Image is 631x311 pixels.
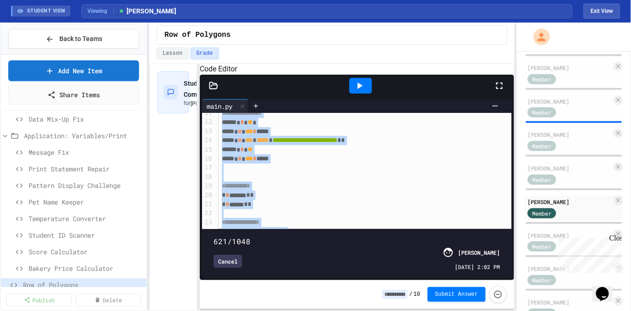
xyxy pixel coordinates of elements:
[202,127,214,136] div: 13
[527,64,612,72] div: [PERSON_NAME]
[191,47,219,59] button: Grade
[202,99,249,113] div: main.py
[527,231,612,240] div: [PERSON_NAME]
[164,29,231,41] span: Row of Polygons
[202,101,237,111] div: main.py
[29,197,143,207] span: Pet Name Keeper
[184,80,215,98] span: Student Comments
[532,75,551,83] span: Member
[527,130,612,139] div: [PERSON_NAME]
[8,29,139,49] button: Back to Teams
[87,7,114,15] span: Viewing
[202,209,214,218] div: 22
[156,47,188,59] button: Lesson
[202,163,214,172] div: 17
[532,276,551,284] span: Member
[532,108,551,117] span: Member
[8,85,139,105] a: Share Items
[527,198,612,206] div: [PERSON_NAME]
[29,164,143,174] span: Print Statement Repair
[202,191,214,200] div: 20
[200,64,514,75] h6: Code Editor
[202,200,214,209] div: 21
[29,181,143,190] span: Pattern Display Challenge
[214,236,500,247] div: 621/1048
[29,114,143,124] span: Data Mix-Up Fix
[527,97,612,106] div: [PERSON_NAME]
[202,182,214,191] div: 19
[592,274,622,302] iframe: chat widget
[532,209,551,217] span: Member
[455,263,500,271] span: [DATE] 2:02 PM
[409,291,412,298] span: /
[184,100,233,107] div: for
[6,293,72,306] a: Publish
[23,280,143,290] span: Row of Polygons
[527,298,612,306] div: [PERSON_NAME]
[527,264,612,273] div: [PERSON_NAME]
[532,176,551,184] span: Member
[414,291,420,298] span: 10
[555,234,622,273] iframe: chat widget
[202,108,214,117] div: 11
[435,291,478,298] span: Submit Answer
[29,147,143,157] span: Message Fix
[29,214,143,223] span: Temperature Converter
[532,142,551,150] span: Member
[27,7,66,15] span: STUDENT VIEW
[29,264,143,273] span: Bakery Price Calculator
[489,286,507,303] button: Force resubmission of student's answer (Admin only)
[202,218,214,227] div: 23
[202,172,214,182] div: 18
[29,247,143,257] span: Score Calculator
[584,4,620,18] button: Exit student view
[532,242,551,251] span: Member
[24,131,143,141] span: Application: Variables/Print
[458,248,500,257] div: [PERSON_NAME]
[29,230,143,240] span: Student ID Scanner
[118,6,176,16] span: [PERSON_NAME]
[75,293,141,306] a: Delete
[214,228,218,235] span: Fold line
[428,287,486,302] button: Submit Answer
[59,34,102,44] span: Back to Teams
[202,227,214,236] div: 24
[191,100,233,107] span: [PERSON_NAME]
[202,136,214,145] div: 14
[524,26,552,47] div: My Account
[202,154,214,164] div: 16
[8,60,139,81] a: Add New Item
[214,255,242,268] div: Cancel
[202,145,214,154] div: 15
[4,4,64,59] div: Chat with us now!Close
[202,117,214,127] div: 12
[527,164,612,172] div: [PERSON_NAME]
